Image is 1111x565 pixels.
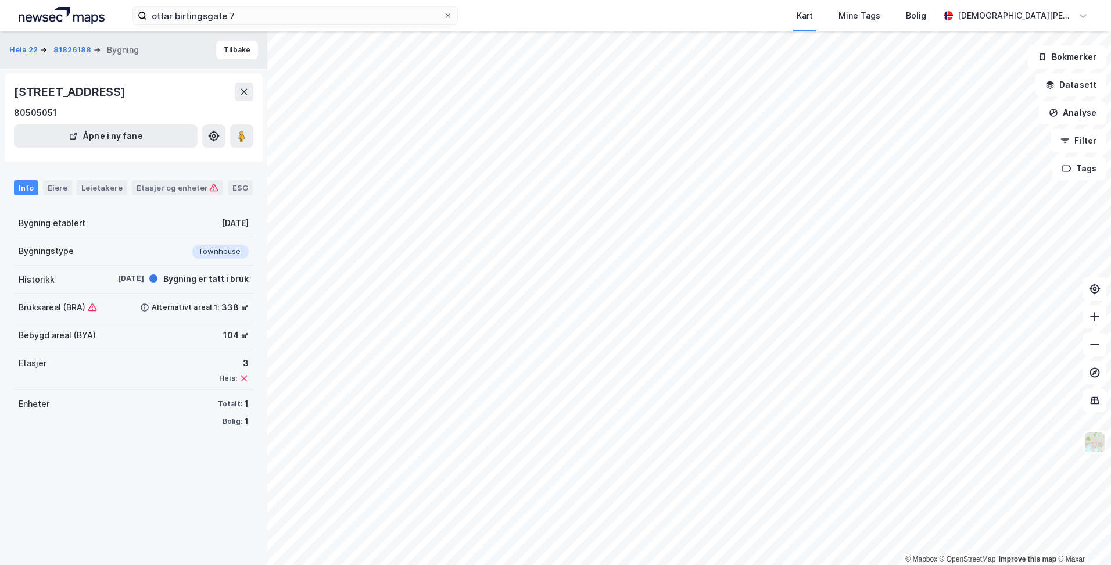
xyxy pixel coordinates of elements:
button: Bokmerker [1028,45,1106,69]
div: [DATE] [221,216,249,230]
div: Bygningstype [19,244,74,258]
button: Tilbake [216,41,258,59]
button: Heia 22 [9,44,40,56]
div: Bygning [107,43,139,57]
div: Bygning etablert [19,216,85,230]
div: Eiere [43,180,72,195]
div: Info [14,180,38,195]
div: 338 ㎡ [221,301,249,314]
div: Kart [797,9,813,23]
div: [DATE] [98,273,144,284]
div: ESG [228,180,253,195]
div: 3 [219,356,249,370]
button: Åpne i ny fane [14,124,198,148]
a: Improve this map [999,555,1056,563]
button: 81826188 [53,44,94,56]
div: 80505051 [14,106,57,120]
div: Bygning er tatt i bruk [163,272,249,286]
div: Bolig [906,9,926,23]
div: Bebygd areal (BYA) [19,328,96,342]
div: Alternativt areal 1: [152,303,219,312]
button: Datasett [1035,73,1106,96]
iframe: Chat Widget [1053,509,1111,565]
a: Mapbox [905,555,937,563]
input: Søk på adresse, matrikkel, gårdeiere, leietakere eller personer [147,7,443,24]
button: Tags [1052,157,1106,180]
button: Analyse [1039,101,1106,124]
div: 1 [245,414,249,428]
button: Filter [1051,129,1106,152]
div: 104 ㎡ [223,328,249,342]
img: logo.a4113a55bc3d86da70a041830d287a7e.svg [19,7,105,24]
div: Bruksareal (BRA) [19,301,97,314]
div: Totalt: [218,399,242,409]
div: Etasjer og enheter [137,183,218,193]
a: OpenStreetMap [940,555,996,563]
div: Mine Tags [838,9,880,23]
div: 1 [245,397,249,411]
div: Leietakere [77,180,127,195]
div: Bolig: [223,417,242,426]
img: Z [1084,431,1106,453]
div: [DEMOGRAPHIC_DATA][PERSON_NAME] [958,9,1074,23]
div: [STREET_ADDRESS] [14,83,128,101]
div: Etasjer [19,356,46,370]
div: Kontrollprogram for chat [1053,509,1111,565]
div: Historikk [19,273,55,287]
div: Enheter [19,397,49,411]
div: Heis: [219,374,237,383]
